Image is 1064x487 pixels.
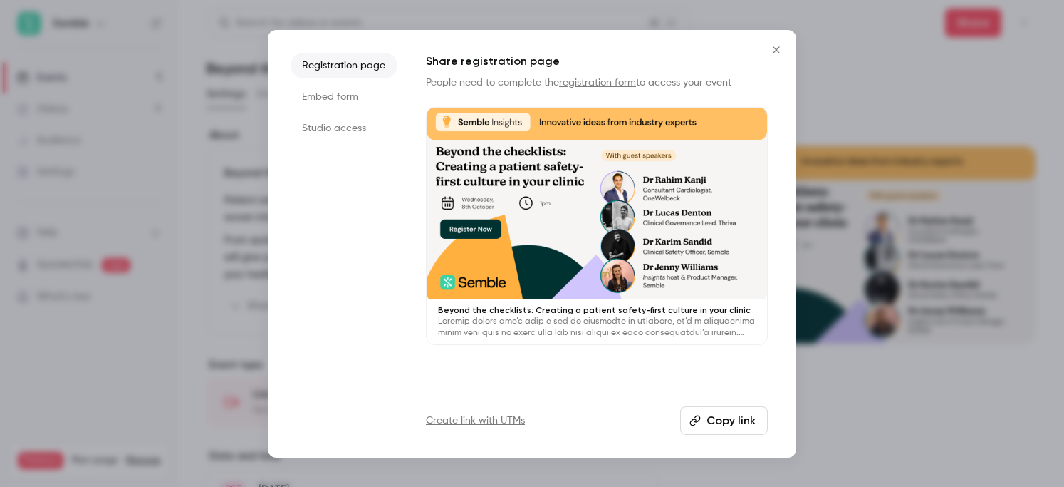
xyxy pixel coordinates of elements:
[291,116,397,141] li: Studio access
[438,304,756,316] p: Beyond the checklists: Creating a patient safety-first culture in your clinic
[762,36,791,64] button: Close
[426,107,768,346] a: Beyond the checklists: Creating a patient safety-first culture in your clinicLoremip dolors ame’c...
[438,316,756,339] p: Loremip dolors ame’c adip e sed do eiusmodte in utlabore, et’d m aliquaenima minim veni quis no e...
[559,78,636,88] a: registration form
[291,84,397,110] li: Embed form
[426,53,768,70] h1: Share registration page
[680,406,768,435] button: Copy link
[426,76,768,90] p: People need to complete the to access your event
[291,53,397,78] li: Registration page
[426,414,525,428] a: Create link with UTMs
